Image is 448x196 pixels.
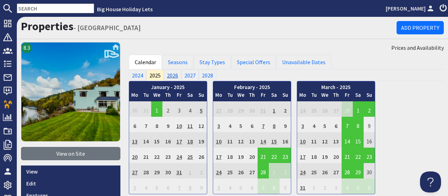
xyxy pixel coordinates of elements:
td: 9 [364,117,375,132]
td: 7 [140,117,152,132]
td: 4 [342,178,353,194]
td: 31 [297,178,308,194]
td: 15 [353,132,364,148]
th: Tu [224,91,236,101]
td: 23 [364,148,375,163]
td: 25 [185,148,196,163]
td: 9 [162,117,174,132]
td: 31 [258,101,269,117]
th: Tu [140,91,152,101]
th: Sa [185,91,196,101]
td: 24 [297,101,308,117]
td: 22 [353,148,364,163]
td: 2 [364,101,375,117]
a: Special Offers [231,55,276,69]
td: 31 [140,101,152,117]
td: 1 [151,101,162,117]
td: 3 [174,101,185,117]
td: 4 [308,117,320,132]
td: 3 [213,178,224,194]
td: 14 [342,132,353,148]
td: 26 [319,163,330,178]
td: 21 [342,148,353,163]
th: Sa [353,91,364,101]
td: 3 [213,117,224,132]
th: Su [280,91,291,101]
td: 3 [330,178,342,194]
td: 20 [330,148,342,163]
td: 24 [297,163,308,178]
td: 21 [258,148,269,163]
a: 8.3 [21,42,120,147]
th: Su [196,91,207,101]
a: Edit [21,177,120,189]
td: 10 [213,132,224,148]
a: 2028 [199,69,216,81]
td: 6 [330,117,342,132]
td: 7 [258,178,269,194]
td: 19 [196,132,207,148]
td: 3 [297,117,308,132]
th: Mo [297,91,308,101]
th: Tu [308,91,320,101]
td: 8 [353,117,364,132]
td: 30 [129,101,140,117]
th: February - 2025 [213,81,291,92]
td: 6 [246,117,258,132]
td: 6 [364,178,375,194]
img: Wye Rapids House's icon [21,42,120,142]
td: 11 [224,132,236,148]
a: 2024 [129,69,146,81]
td: 16 [364,132,375,148]
td: 6 [129,117,140,132]
td: 15 [151,132,162,148]
td: 29 [151,163,162,178]
td: 19 [235,148,246,163]
td: 19 [319,148,330,163]
td: 18 [185,132,196,148]
td: 1 [353,101,364,117]
td: 30 [162,163,174,178]
td: 25 [308,101,320,117]
th: We [235,91,246,101]
td: 20 [246,148,258,163]
a: Stay Types [194,55,231,69]
th: Fr [342,91,353,101]
td: 22 [151,148,162,163]
td: 12 [196,117,207,132]
a: 2026 [164,69,181,81]
th: Sa [269,91,280,101]
td: 28 [258,163,269,178]
th: Mo [129,91,140,101]
td: 31 [174,163,185,178]
td: 28 [140,163,152,178]
td: 4 [185,101,196,117]
td: 22 [269,148,280,163]
td: 11 [308,132,320,148]
th: We [151,91,162,101]
td: 4 [224,178,236,194]
td: 16 [280,132,291,148]
th: March - 2025 [297,81,375,92]
td: 12 [319,132,330,148]
td: 28 [342,163,353,178]
th: Mo [213,91,224,101]
th: January - 2025 [129,81,207,92]
td: 26 [235,163,246,178]
td: 4 [140,178,152,194]
td: 10 [297,132,308,148]
td: 12 [235,132,246,148]
td: 5 [235,117,246,132]
td: 4 [224,117,236,132]
td: 7 [174,178,185,194]
td: 9 [280,117,291,132]
td: 28 [224,101,236,117]
td: 18 [308,148,320,163]
td: 11 [185,117,196,132]
td: 2 [280,101,291,117]
td: 6 [162,178,174,194]
td: 8 [269,178,280,194]
th: Th [330,91,342,101]
a: Calendar [129,55,162,69]
th: Fr [174,91,185,101]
